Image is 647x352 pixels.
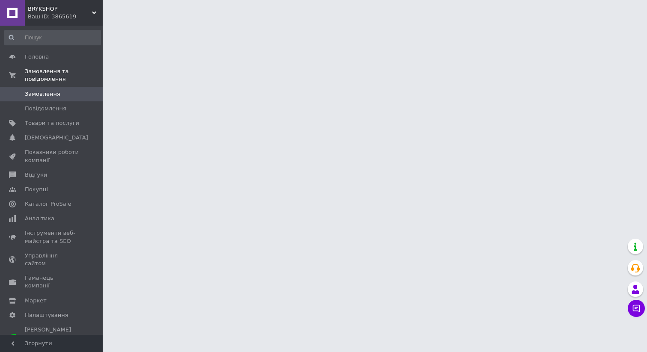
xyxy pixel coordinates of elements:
span: Аналітика [25,215,54,222]
span: Покупці [25,186,48,193]
span: Товари та послуги [25,119,79,127]
span: [PERSON_NAME] та рахунки [25,326,79,349]
span: Управління сайтом [25,252,79,267]
span: Повідомлення [25,105,66,112]
span: Відгуки [25,171,47,179]
span: [DEMOGRAPHIC_DATA] [25,134,88,142]
span: BRYKSHOP [28,5,92,13]
span: Замовлення [25,90,60,98]
span: Гаманець компанії [25,274,79,290]
input: Пошук [4,30,101,45]
span: Інструменти веб-майстра та SEO [25,229,79,245]
span: Налаштування [25,311,68,319]
div: Ваш ID: 3865619 [28,13,103,21]
span: Замовлення та повідомлення [25,68,103,83]
span: Головна [25,53,49,61]
span: Показники роботи компанії [25,148,79,164]
button: Чат з покупцем [628,300,645,317]
span: Маркет [25,297,47,305]
span: Каталог ProSale [25,200,71,208]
